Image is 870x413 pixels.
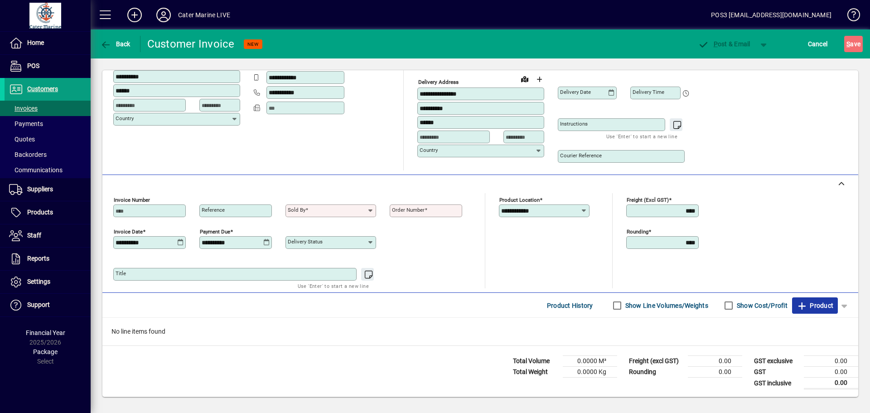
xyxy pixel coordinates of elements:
[735,301,788,310] label: Show Cost/Profit
[563,356,617,367] td: 0.0000 M³
[27,39,44,46] span: Home
[27,185,53,193] span: Suppliers
[606,131,677,141] mat-hint: Use 'Enter' to start a new line
[178,8,230,22] div: Cater Marine LIVE
[120,7,149,23] button: Add
[806,36,830,52] button: Cancel
[114,228,143,235] mat-label: Invoice date
[749,378,804,389] td: GST inclusive
[33,348,58,355] span: Package
[5,224,91,247] a: Staff
[532,72,546,87] button: Choose address
[102,318,858,345] div: No line items found
[288,238,323,245] mat-label: Delivery status
[91,36,140,52] app-page-header-button: Back
[543,297,597,314] button: Product History
[508,356,563,367] td: Total Volume
[846,40,850,48] span: S
[116,270,126,277] mat-label: Title
[27,62,39,69] span: POS
[202,207,225,213] mat-label: Reference
[5,101,91,116] a: Invoices
[9,105,38,112] span: Invoices
[27,255,49,262] span: Reports
[9,120,43,127] span: Payments
[26,329,65,336] span: Financial Year
[298,281,369,291] mat-hint: Use 'Enter' to start a new line
[711,8,831,22] div: POS3 [EMAIL_ADDRESS][DOMAIN_NAME]
[5,162,91,178] a: Communications
[499,197,540,203] mat-label: Product location
[27,232,41,239] span: Staff
[5,131,91,147] a: Quotes
[247,41,259,47] span: NEW
[392,207,425,213] mat-label: Order number
[9,166,63,174] span: Communications
[797,298,833,313] span: Product
[688,367,742,378] td: 0.00
[420,147,438,153] mat-label: Country
[5,55,91,78] a: POS
[5,147,91,162] a: Backorders
[714,40,718,48] span: P
[688,356,742,367] td: 0.00
[5,294,91,316] a: Support
[114,197,150,203] mat-label: Invoice number
[633,89,664,95] mat-label: Delivery time
[27,301,50,308] span: Support
[749,356,804,367] td: GST exclusive
[804,356,858,367] td: 0.00
[623,301,708,310] label: Show Line Volumes/Weights
[693,36,755,52] button: Post & Email
[149,7,178,23] button: Profile
[9,136,35,143] span: Quotes
[627,197,669,203] mat-label: Freight (excl GST)
[804,367,858,378] td: 0.00
[27,278,50,285] span: Settings
[560,152,602,159] mat-label: Courier Reference
[508,367,563,378] td: Total Weight
[624,356,688,367] td: Freight (excl GST)
[5,201,91,224] a: Products
[627,228,648,235] mat-label: Rounding
[844,36,863,52] button: Save
[288,207,305,213] mat-label: Sold by
[560,89,591,95] mat-label: Delivery date
[804,378,858,389] td: 0.00
[98,36,133,52] button: Back
[100,40,130,48] span: Back
[5,32,91,54] a: Home
[808,37,828,51] span: Cancel
[27,209,53,216] span: Products
[547,298,593,313] span: Product History
[624,367,688,378] td: Rounding
[5,248,91,270] a: Reports
[560,121,588,127] mat-label: Instructions
[841,2,859,31] a: Knowledge Base
[147,37,235,51] div: Customer Invoice
[846,37,860,51] span: ave
[5,178,91,201] a: Suppliers
[698,40,750,48] span: ost & Email
[749,367,804,378] td: GST
[792,297,838,314] button: Product
[27,85,58,92] span: Customers
[9,151,47,158] span: Backorders
[200,228,230,235] mat-label: Payment due
[517,72,532,86] a: View on map
[5,116,91,131] a: Payments
[116,115,134,121] mat-label: Country
[563,367,617,378] td: 0.0000 Kg
[5,271,91,293] a: Settings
